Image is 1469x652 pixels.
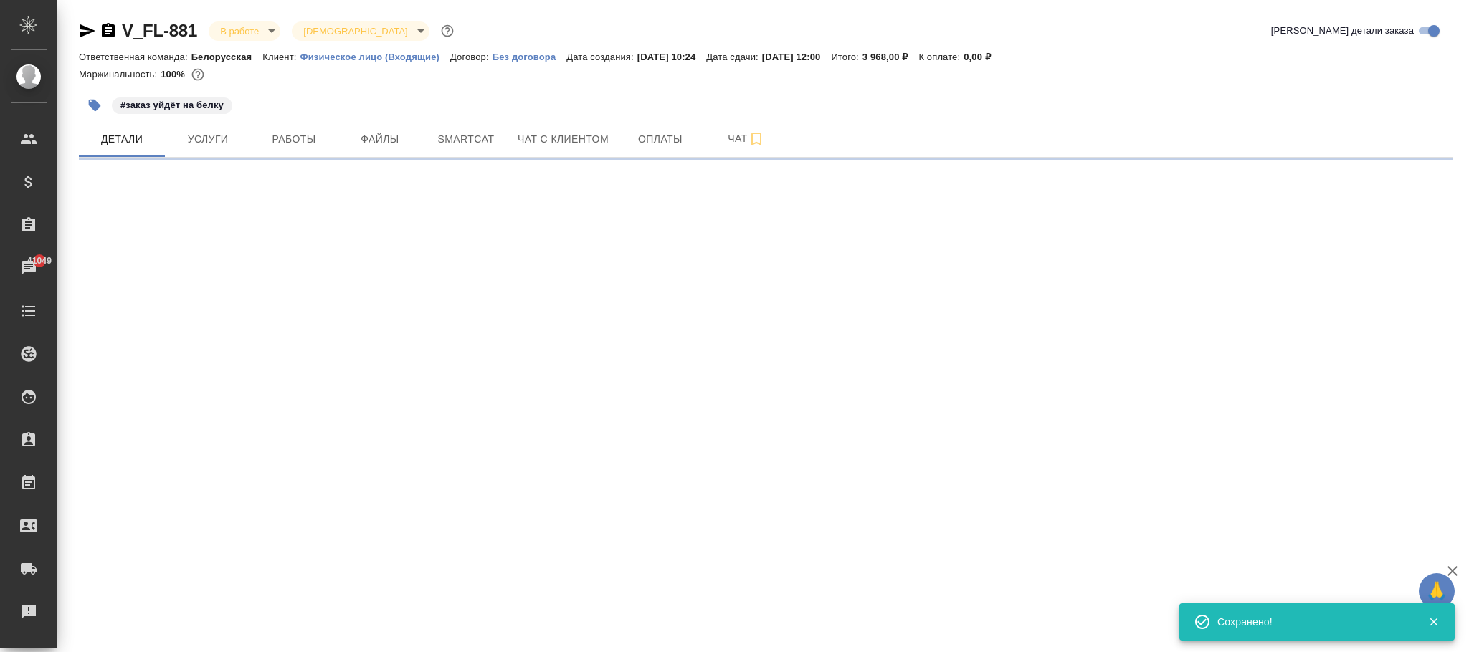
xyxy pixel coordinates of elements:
div: Сохранено! [1217,615,1407,629]
p: [DATE] 10:24 [637,52,707,62]
span: 🙏 [1425,576,1449,606]
button: 0.00 RUB; [189,65,207,84]
p: 0,00 ₽ [964,52,1002,62]
p: #заказ уйдёт на белку [120,98,224,112]
a: Без договора [493,50,567,62]
p: Дата сдачи: [706,52,761,62]
p: 100% [161,69,189,80]
button: Закрыть [1419,615,1448,628]
span: Smartcat [432,130,500,148]
span: Чат [712,130,781,148]
span: Детали [87,130,156,148]
button: Добавить тэг [79,90,110,121]
p: Ответственная команда: [79,52,191,62]
p: Белорусская [191,52,263,62]
span: 41049 [19,254,60,268]
p: 3 968,00 ₽ [862,52,919,62]
div: В работе [209,21,280,41]
span: Услуги [173,130,242,148]
p: Клиент: [262,52,300,62]
button: 🙏 [1419,573,1455,609]
a: 41049 [4,250,54,286]
button: Скопировать ссылку [100,22,117,39]
p: [DATE] 12:00 [762,52,832,62]
p: Дата создания: [566,52,637,62]
button: В работе [216,25,263,37]
div: В работе [292,21,429,41]
p: Договор: [450,52,493,62]
p: Маржинальность: [79,69,161,80]
span: Файлы [346,130,414,148]
span: [PERSON_NAME] детали заказа [1271,24,1414,38]
a: V_FL-881 [122,21,197,40]
svg: Подписаться [748,130,765,148]
button: Доп статусы указывают на важность/срочность заказа [438,21,457,40]
p: Физическое лицо (Входящие) [300,52,450,62]
button: [DEMOGRAPHIC_DATA] [299,25,412,37]
span: Чат с клиентом [518,130,609,148]
a: Физическое лицо (Входящие) [300,50,450,62]
span: Оплаты [626,130,695,148]
p: Без договора [493,52,567,62]
p: Итого: [831,52,862,62]
button: Скопировать ссылку для ЯМессенджера [79,22,96,39]
p: К оплате: [918,52,964,62]
span: Работы [260,130,328,148]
